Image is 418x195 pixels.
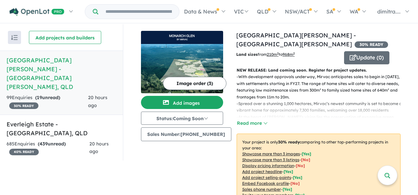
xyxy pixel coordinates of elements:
[7,140,89,156] div: 685 Enquir ies
[284,169,293,174] span: [ Yes ]
[38,141,66,147] strong: ( unread)
[236,32,356,48] a: [GEOGRAPHIC_DATA][PERSON_NAME] - [GEOGRAPHIC_DATA][PERSON_NAME]
[377,8,401,15] span: dimitra....
[88,95,107,108] span: 20 hours ago
[242,175,291,180] u: Add project selling-points
[144,33,221,41] img: Monarch Glen Estate - Monarch Glen Logo
[242,181,289,186] u: Embed Facebook profile
[296,163,305,168] span: [ No ]
[283,52,295,57] u: 968 m
[267,52,279,57] u: 210 m
[242,169,282,174] u: Add project headline
[279,52,295,57] span: to
[242,157,299,162] u: Showcase more than 3 listings
[9,102,38,109] span: 30 % READY
[100,5,178,19] input: Try estate name, suburb, builder or developer
[278,140,300,144] b: 30 % ready
[242,163,294,168] u: Display pricing information
[242,151,300,156] u: Showcase more than 3 images
[7,120,116,138] h5: Everleigh Estate - [GEOGRAPHIC_DATA] , QLD
[29,31,101,44] button: Add projects and builders
[237,74,406,100] p: - With development approvals underway, Mirvac anticipates sales to begin in [DATE], with settleme...
[237,119,267,127] button: Read more
[141,44,223,93] img: Monarch Glen Estate - Monarch Glen
[302,151,311,156] span: [ Yes ]
[39,141,48,147] span: 439
[283,187,292,192] span: [ Yes ]
[242,187,281,192] u: Sales phone number
[344,51,389,64] button: Update (0)
[10,8,64,16] img: Openlot PRO Logo White
[9,149,39,155] span: 40 % READY
[301,157,310,162] span: [ No ]
[11,35,18,40] img: sort.svg
[7,94,88,110] div: 99 Enquir ies
[7,56,116,91] h5: [GEOGRAPHIC_DATA][PERSON_NAME] - [GEOGRAPHIC_DATA][PERSON_NAME] , QLD
[293,175,302,180] span: [ Yes ]
[237,67,401,74] p: NEW RELEASE: Land coming soon. Register for project updates.
[141,96,223,109] button: Add images
[141,31,223,93] a: Monarch Glen Estate - Monarch Glen LogoMonarch Glen Estate - Monarch Glen
[236,52,258,57] b: Land sizes
[355,41,388,48] span: 30 % READY
[163,77,226,90] button: Image order (3)
[141,112,223,125] button: Status:Coming Soon
[35,95,60,100] strong: ( unread)
[237,114,406,141] p: - At the heart of [PERSON_NAME]’s vision lies the preservation of expansive green corridors and c...
[236,51,339,58] p: from
[277,52,279,55] sup: 2
[89,141,109,155] span: 20 hours ago
[293,52,295,55] sup: 2
[37,95,42,100] span: 19
[290,181,300,186] span: [ No ]
[237,100,406,114] p: - Spread over a stunning 1,000 hectares, Mirvac’s newest community is set to become a vibrant hom...
[141,127,231,141] button: Sales Number:[PHONE_NUMBER]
